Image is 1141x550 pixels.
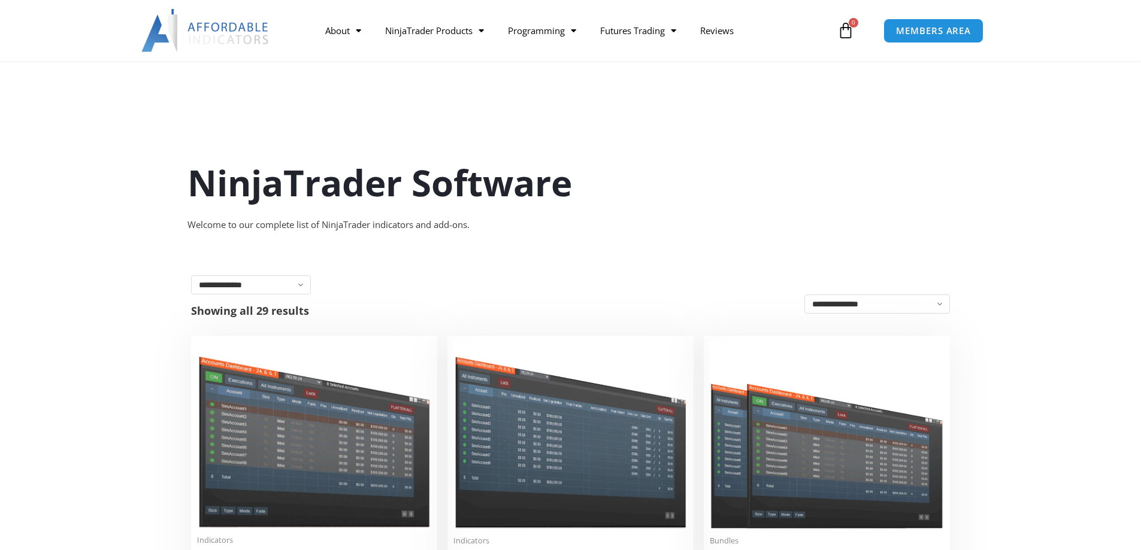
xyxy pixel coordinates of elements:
span: Indicators [453,536,688,546]
p: Showing all 29 results [191,305,309,316]
img: Account Risk Manager [453,342,688,528]
img: LogoAI | Affordable Indicators – NinjaTrader [141,9,270,52]
span: 0 [849,18,858,28]
h1: NinjaTrader Software [187,157,954,208]
a: Futures Trading [588,17,688,44]
nav: Menu [313,17,834,44]
a: MEMBERS AREA [883,19,983,43]
a: About [313,17,373,44]
img: Duplicate Account Actions [197,342,431,528]
span: Bundles [710,536,944,546]
span: MEMBERS AREA [896,26,971,35]
a: 0 [819,13,872,48]
div: Welcome to our complete list of NinjaTrader indicators and add-ons. [187,217,954,233]
span: Indicators [197,535,431,545]
img: Accounts Dashboard Suite [710,342,944,528]
a: NinjaTrader Products [373,17,496,44]
a: Reviews [688,17,746,44]
select: Shop order [804,294,950,314]
a: Programming [496,17,588,44]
